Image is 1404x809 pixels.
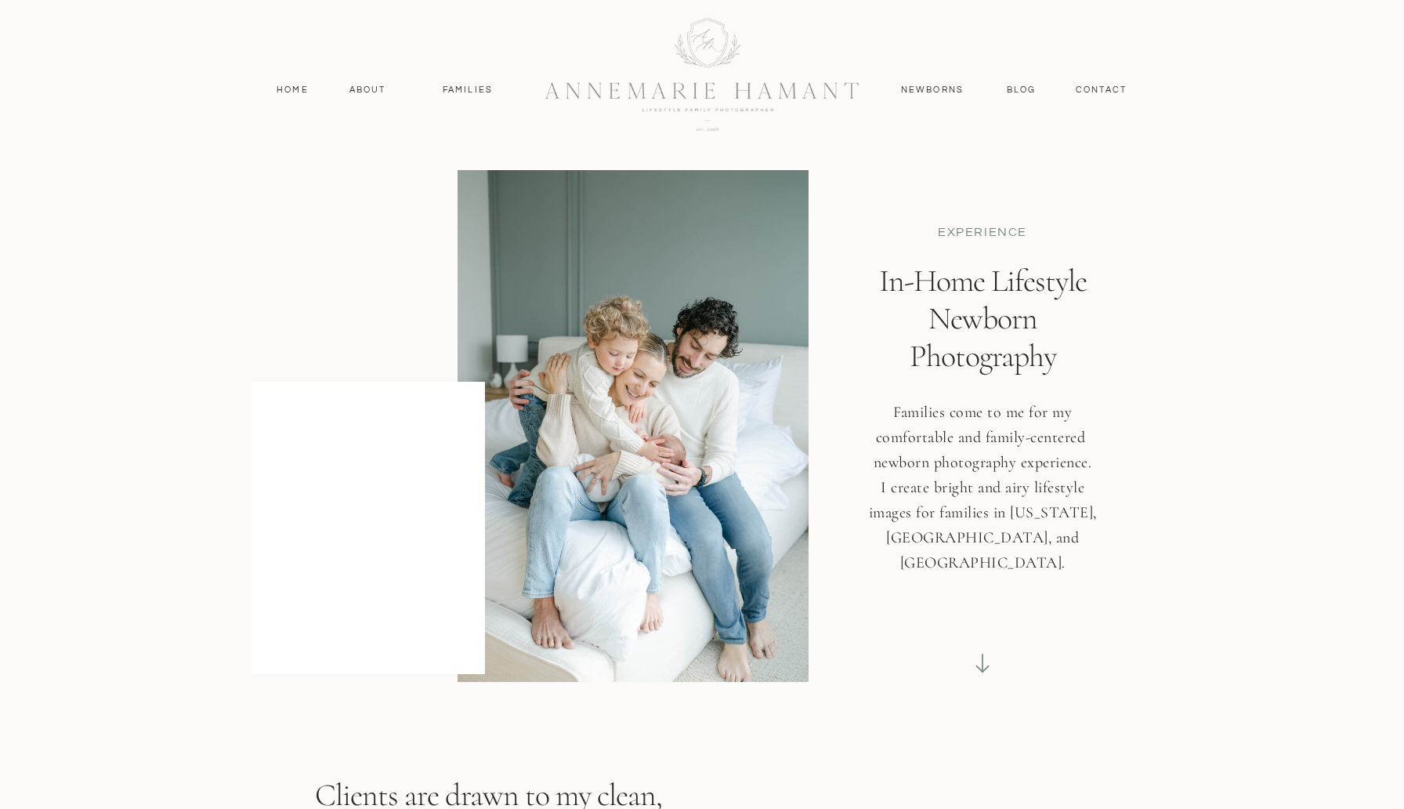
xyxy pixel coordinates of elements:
[270,83,316,97] a: Home
[852,262,1113,388] h1: In-Home Lifestyle Newborn Photography
[895,83,970,97] a: Newborns
[1067,83,1135,97] a: contact
[345,83,390,97] a: About
[1003,83,1040,97] a: Blog
[886,223,1079,240] p: EXPERIENCE
[867,400,1098,592] h3: Families come to me for my comfortable and family-centered newborn photography experience. I crea...
[432,83,503,97] a: Families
